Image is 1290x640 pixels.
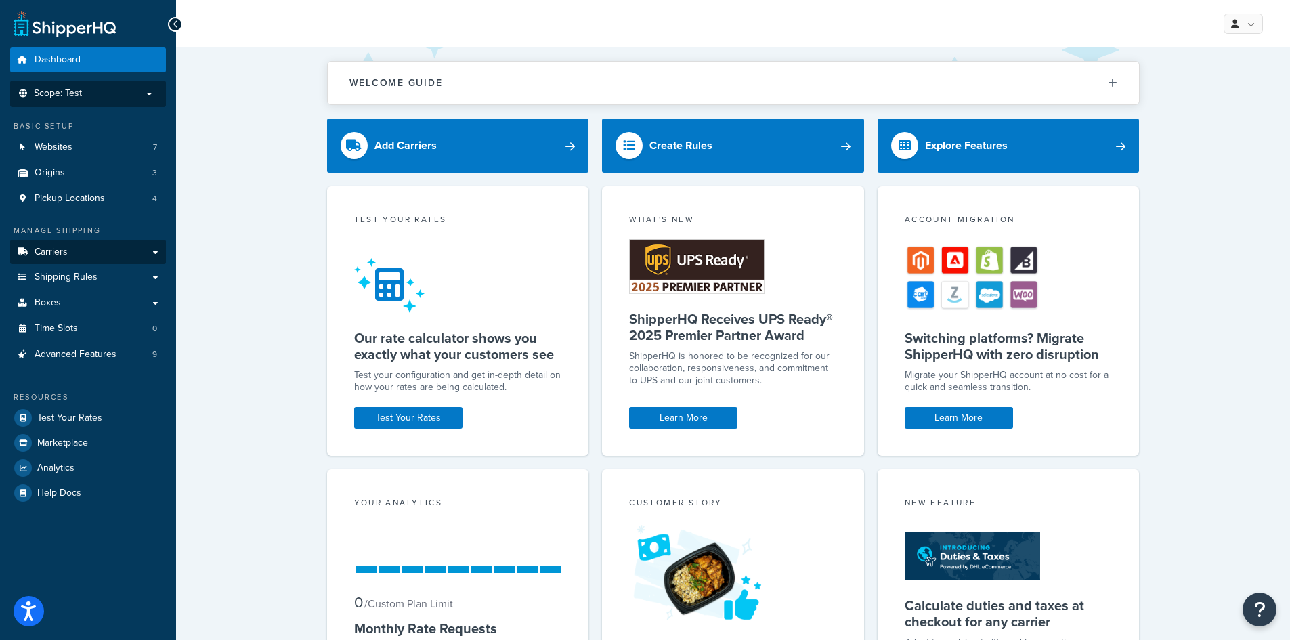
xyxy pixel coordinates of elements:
[10,47,166,72] a: Dashboard
[10,406,166,430] a: Test Your Rates
[10,316,166,341] li: Time Slots
[354,369,562,393] div: Test your configuration and get in-depth detail on how your rates are being calculated.
[10,121,166,132] div: Basic Setup
[925,136,1008,155] div: Explore Features
[10,186,166,211] li: Pickup Locations
[354,213,562,229] div: Test your rates
[10,161,166,186] a: Origins3
[10,265,166,290] a: Shipping Rules
[10,186,166,211] a: Pickup Locations4
[349,78,443,88] h2: Welcome Guide
[629,311,837,343] h5: ShipperHQ Receives UPS Ready® 2025 Premier Partner Award
[152,349,157,360] span: 9
[905,597,1113,630] h5: Calculate duties and taxes at checkout for any carrier
[35,247,68,258] span: Carriers
[629,213,837,229] div: What's New
[10,456,166,480] a: Analytics
[649,136,712,155] div: Create Rules
[35,349,116,360] span: Advanced Features
[905,330,1113,362] h5: Switching platforms? Migrate ShipperHQ with zero disruption
[37,488,81,499] span: Help Docs
[328,62,1139,104] button: Welcome Guide
[354,591,363,614] span: 0
[152,323,157,335] span: 0
[629,407,737,429] a: Learn More
[37,463,74,474] span: Analytics
[35,297,61,309] span: Boxes
[905,369,1113,393] div: Migrate your ShipperHQ account at no cost for a quick and seamless transition.
[10,342,166,367] li: Advanced Features
[10,135,166,160] a: Websites7
[354,330,562,362] h5: Our rate calculator shows you exactly what your customers see
[35,142,72,153] span: Websites
[35,54,81,66] span: Dashboard
[905,407,1013,429] a: Learn More
[10,135,166,160] li: Websites
[364,596,453,612] small: / Custom Plan Limit
[629,350,837,387] p: ShipperHQ is honored to be recognized for our collaboration, responsiveness, and commitment to UP...
[327,119,589,173] a: Add Carriers
[35,272,98,283] span: Shipping Rules
[35,323,78,335] span: Time Slots
[35,167,65,179] span: Origins
[10,161,166,186] li: Origins
[152,167,157,179] span: 3
[1243,593,1276,626] button: Open Resource Center
[354,620,562,637] h5: Monthly Rate Requests
[10,291,166,316] a: Boxes
[602,119,864,173] a: Create Rules
[10,225,166,236] div: Manage Shipping
[37,438,88,449] span: Marketplace
[35,193,105,205] span: Pickup Locations
[905,496,1113,512] div: New Feature
[152,193,157,205] span: 4
[153,142,157,153] span: 7
[10,481,166,505] a: Help Docs
[10,391,166,403] div: Resources
[10,431,166,455] a: Marketplace
[905,213,1113,229] div: Account Migration
[10,240,166,265] a: Carriers
[354,407,463,429] a: Test Your Rates
[34,88,82,100] span: Scope: Test
[10,316,166,341] a: Time Slots0
[374,136,437,155] div: Add Carriers
[629,496,837,512] div: Customer Story
[354,496,562,512] div: Your Analytics
[878,119,1140,173] a: Explore Features
[10,342,166,367] a: Advanced Features9
[37,412,102,424] span: Test Your Rates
